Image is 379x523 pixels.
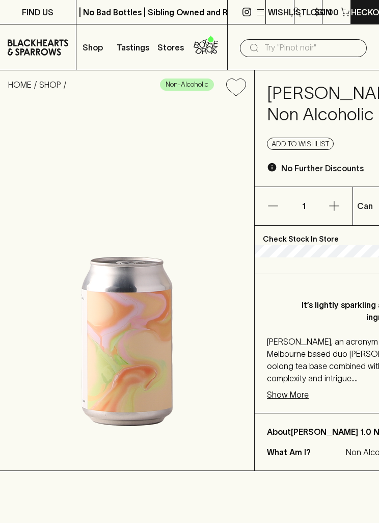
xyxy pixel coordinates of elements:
p: FIND US [22,6,53,18]
button: Shop [76,24,114,70]
p: Show More [267,388,309,401]
p: No Further Discounts [281,162,364,174]
button: Add to wishlist [222,74,250,100]
a: Stores [152,24,189,70]
a: Tastings [114,24,152,70]
input: Try "Pinot noir" [264,40,359,56]
p: Shop [83,41,103,54]
a: SHOP [39,80,61,89]
a: HOME [8,80,32,89]
span: Non-Alcoholic [160,80,213,90]
p: What Am I? [267,446,343,458]
p: Can [357,200,373,212]
p: 1 [291,187,316,225]
p: Login [306,6,332,18]
p: Stores [157,41,184,54]
p: $0.00 [314,6,339,18]
button: Add to wishlist [267,138,334,150]
p: Tastings [117,41,149,54]
p: Wishlist [268,6,307,18]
